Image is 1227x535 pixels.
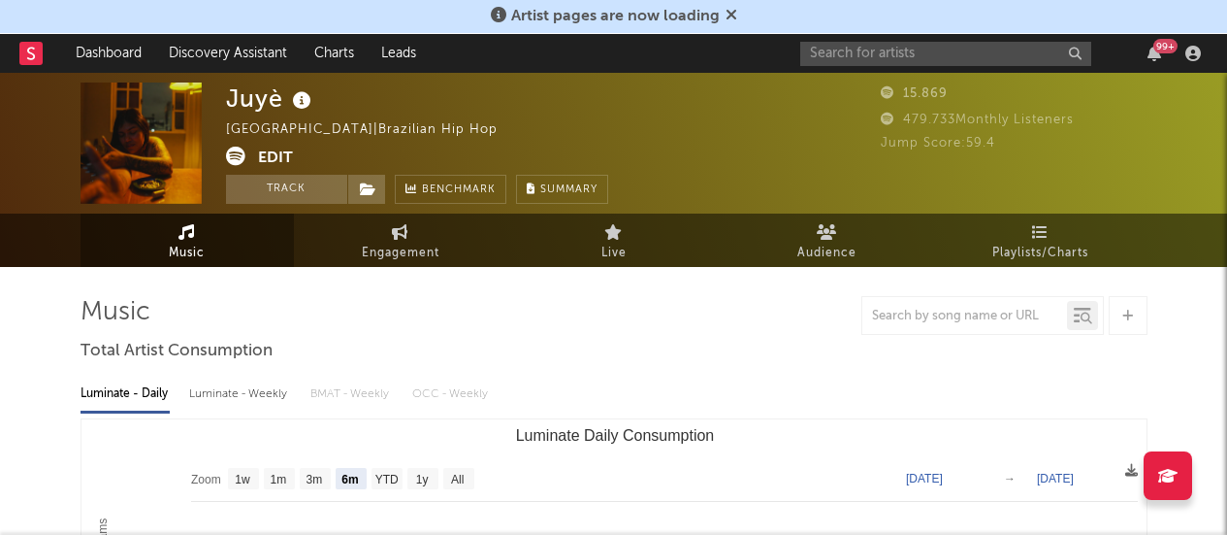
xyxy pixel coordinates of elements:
text: [DATE] [906,472,943,485]
div: Juyè [226,83,316,115]
span: Music [169,242,205,265]
span: 15.869 [881,87,948,100]
div: Luminate - Daily [81,378,170,411]
button: 99+ [1147,46,1161,61]
text: 6m [341,473,358,486]
a: Dashboard [62,34,155,73]
text: 1m [270,473,286,486]
span: 479.733 Monthly Listeners [881,114,1074,126]
span: Summary [540,184,597,195]
text: All [451,473,464,486]
text: → [1004,472,1016,485]
a: Leads [368,34,430,73]
span: Jump Score: 59.4 [881,137,995,150]
a: Playlists/Charts [934,214,1147,267]
a: Charts [301,34,368,73]
div: 99 + [1153,39,1178,53]
a: Benchmark [395,175,506,204]
a: Discovery Assistant [155,34,301,73]
a: Music [81,214,294,267]
div: Luminate - Weekly [189,378,291,411]
button: Track [226,175,347,204]
a: Audience [721,214,934,267]
span: Live [601,242,627,265]
a: Engagement [294,214,507,267]
span: Audience [797,242,856,265]
text: 3m [306,473,322,486]
input: Search by song name or URL [862,309,1067,324]
button: Edit [258,147,293,171]
text: YTD [374,473,398,486]
div: [GEOGRAPHIC_DATA] | Brazilian Hip Hop [226,118,520,142]
span: Engagement [362,242,439,265]
text: [DATE] [1037,472,1074,485]
span: Artist pages are now loading [511,9,720,24]
input: Search for artists [800,42,1091,66]
span: Dismiss [726,9,737,24]
span: Total Artist Consumption [81,340,273,363]
a: Live [507,214,721,267]
span: Benchmark [422,179,496,202]
span: Playlists/Charts [992,242,1088,265]
text: Zoom [191,473,221,486]
text: Luminate Daily Consumption [515,427,714,444]
text: 1w [235,473,250,486]
button: Summary [516,175,608,204]
text: 1y [415,473,428,486]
